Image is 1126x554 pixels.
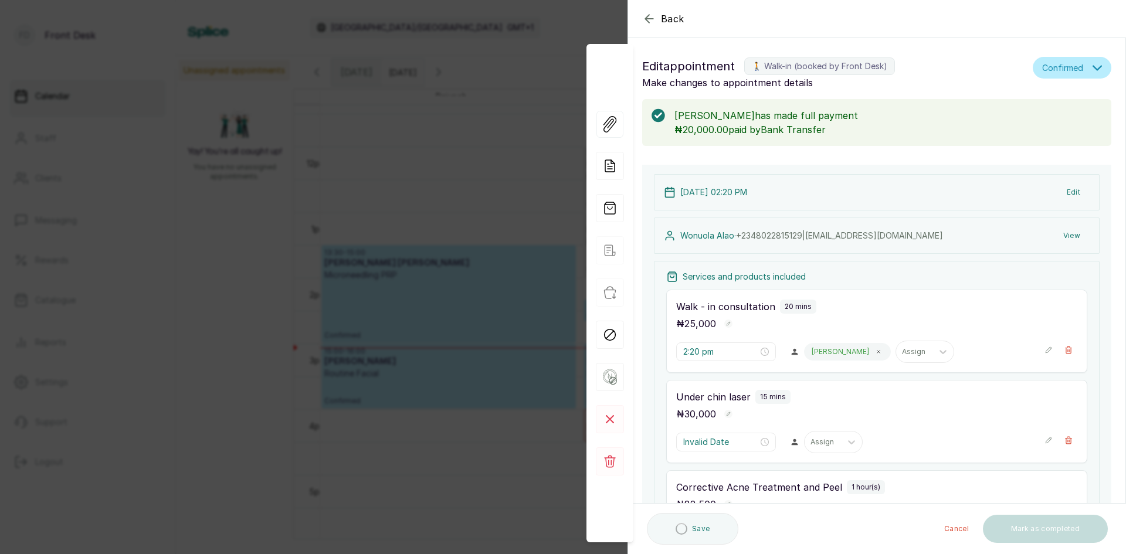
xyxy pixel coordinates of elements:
span: +234 8022815129 | [EMAIL_ADDRESS][DOMAIN_NAME] [736,230,943,240]
p: [DATE] 02:20 PM [680,186,747,198]
p: Services and products included [683,271,806,283]
button: Cancel [935,515,978,543]
input: Select time [683,436,758,448]
input: Select time [683,345,758,358]
span: 25,000 [684,318,716,329]
span: Back [661,12,684,26]
p: Make changes to appointment details [642,76,1028,90]
button: Mark as completed [983,515,1108,543]
p: Under chin laser [676,390,751,404]
p: [PERSON_NAME] has made full payment [674,108,1102,123]
label: 🚶 Walk-in (booked by Front Desk) [744,57,895,75]
p: 1 hour(s) [852,482,880,492]
button: Edit [1057,182,1090,203]
p: Walk - in consultation [676,300,775,314]
p: 15 mins [760,392,786,402]
p: ₦ [676,407,716,421]
p: ₦ [676,497,716,511]
p: ₦ [676,317,716,331]
button: Back [642,12,684,26]
span: Confirmed [1042,62,1083,74]
button: View [1054,225,1090,246]
button: Save [647,513,738,545]
p: [PERSON_NAME] [812,347,869,356]
span: 30,000 [684,408,716,420]
span: 82,500 [684,498,716,510]
p: ₦20,000.00 paid by Bank Transfer [674,123,1102,137]
button: Confirmed [1033,57,1111,79]
p: 20 mins [785,302,812,311]
span: Edit appointment [642,57,735,76]
p: Wonuola Alao · [680,230,943,242]
p: Corrective Acne Treatment and Peel [676,480,842,494]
